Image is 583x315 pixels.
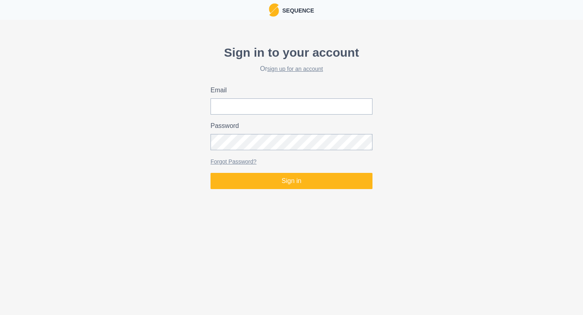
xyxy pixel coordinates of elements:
p: Sequence [279,5,314,15]
p: Sign in to your account [211,43,372,62]
h2: Or [211,65,372,72]
a: Forgot Password? [211,158,257,165]
label: Email [211,85,368,95]
a: sign up for an account [267,66,323,72]
button: Sign in [211,173,372,189]
img: Logo [269,3,279,17]
a: LogoSequence [269,3,314,17]
label: Password [211,121,368,131]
